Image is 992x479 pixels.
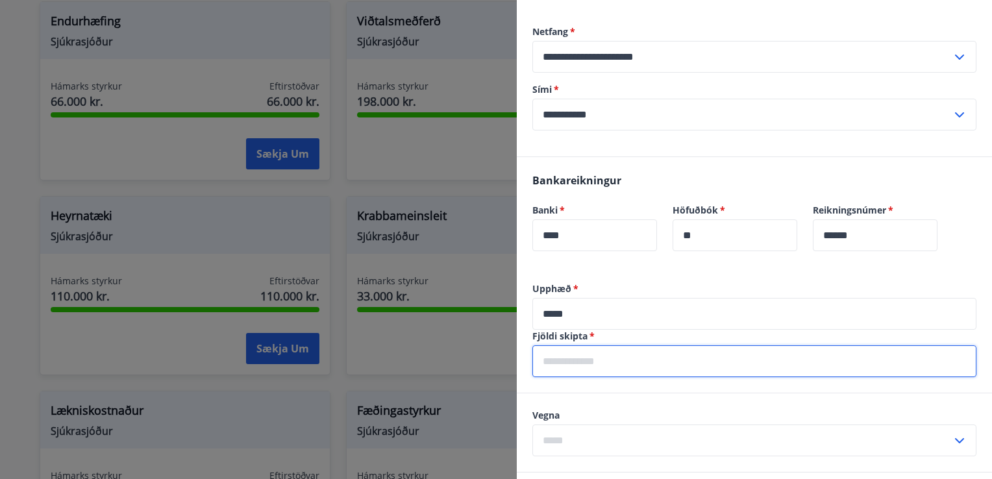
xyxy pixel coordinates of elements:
[532,204,657,217] label: Banki
[532,173,621,188] span: Bankareikningur
[532,345,976,377] div: Fjöldi skipta
[532,298,976,330] div: Upphæð
[532,409,976,422] label: Vegna
[813,204,937,217] label: Reikningsnúmer
[532,330,976,343] label: Fjöldi skipta
[532,282,976,295] label: Upphæð
[532,25,976,38] label: Netfang
[673,204,797,217] label: Höfuðbók
[532,83,976,96] label: Sími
